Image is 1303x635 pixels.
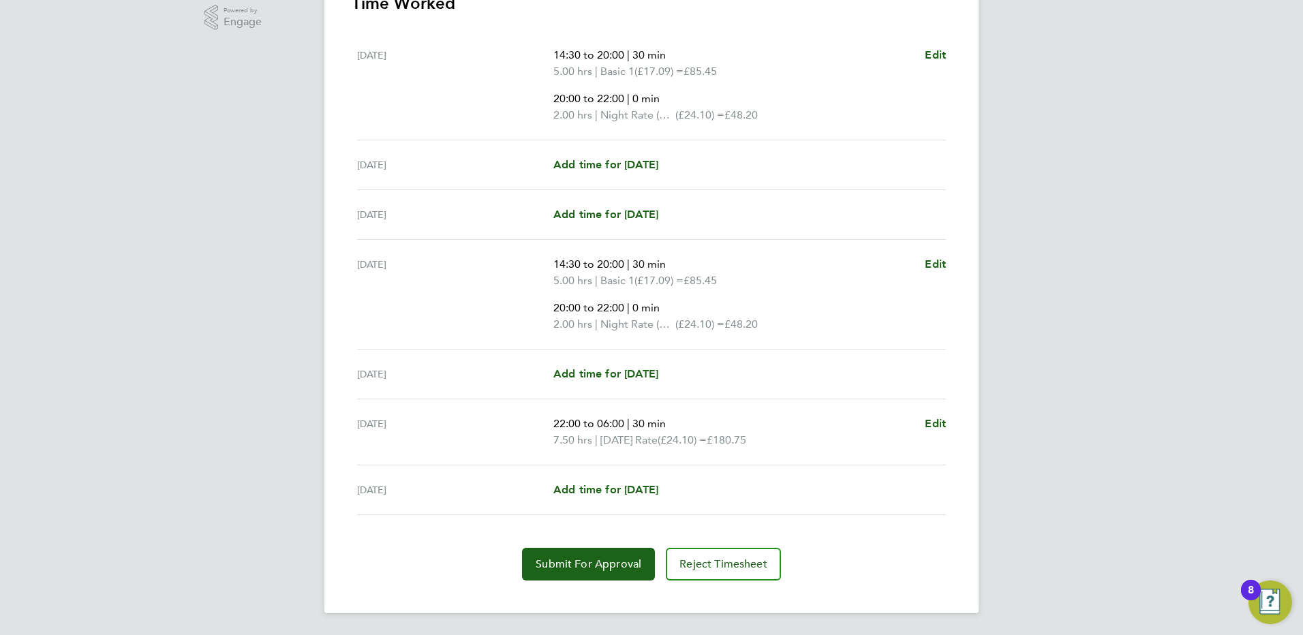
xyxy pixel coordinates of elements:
div: [DATE] [357,256,553,332]
button: Reject Timesheet [666,548,781,580]
span: Night Rate (8pm- 6 am) [600,316,675,332]
div: [DATE] [357,157,553,173]
span: Submit For Approval [536,557,641,571]
button: Open Resource Center, 8 new notifications [1248,580,1292,624]
span: 0 min [632,92,660,105]
span: 2.00 hrs [553,108,592,121]
span: | [595,274,598,287]
span: Basic 1 [600,273,634,289]
span: Add time for [DATE] [553,208,658,221]
span: £85.45 [684,274,717,287]
span: (£17.09) = [634,274,684,287]
span: 14:30 to 20:00 [553,48,624,61]
div: 8 [1248,590,1254,608]
a: Add time for [DATE] [553,206,658,223]
span: Add time for [DATE] [553,367,658,380]
span: 7.50 hrs [553,433,592,446]
span: | [595,317,598,330]
div: [DATE] [357,366,553,382]
span: 0 min [632,301,660,314]
span: (£17.09) = [634,65,684,78]
span: Engage [224,16,262,28]
span: £180.75 [707,433,746,446]
span: Edit [925,48,946,61]
span: | [627,258,630,270]
span: Powered by [224,5,262,16]
div: [DATE] [357,206,553,223]
a: Edit [925,416,946,432]
span: (£24.10) = [675,108,724,121]
span: | [595,433,598,446]
span: Edit [925,417,946,430]
span: | [595,108,598,121]
div: [DATE] [357,47,553,123]
span: (£24.10) = [675,317,724,330]
span: 14:30 to 20:00 [553,258,624,270]
a: Edit [925,47,946,63]
span: Reject Timesheet [679,557,767,571]
span: 22:00 to 06:00 [553,417,624,430]
div: [DATE] [357,416,553,448]
span: £85.45 [684,65,717,78]
span: 2.00 hrs [553,317,592,330]
span: Edit [925,258,946,270]
span: Add time for [DATE] [553,158,658,171]
a: Add time for [DATE] [553,366,658,382]
span: | [627,48,630,61]
span: [DATE] Rate [600,432,658,448]
span: | [627,417,630,430]
a: Edit [925,256,946,273]
span: (£24.10) = [658,433,707,446]
span: | [595,65,598,78]
span: 5.00 hrs [553,274,592,287]
a: Add time for [DATE] [553,157,658,173]
span: Basic 1 [600,63,634,80]
span: Night Rate (8pm- 6 am) [600,107,675,123]
span: Add time for [DATE] [553,483,658,496]
span: 20:00 to 22:00 [553,301,624,314]
span: £48.20 [724,317,758,330]
a: Add time for [DATE] [553,482,658,498]
span: 5.00 hrs [553,65,592,78]
span: 30 min [632,417,666,430]
span: 30 min [632,48,666,61]
a: Powered byEngage [204,5,262,31]
span: | [627,301,630,314]
span: 30 min [632,258,666,270]
span: | [627,92,630,105]
span: 20:00 to 22:00 [553,92,624,105]
span: £48.20 [724,108,758,121]
div: [DATE] [357,482,553,498]
button: Submit For Approval [522,548,655,580]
